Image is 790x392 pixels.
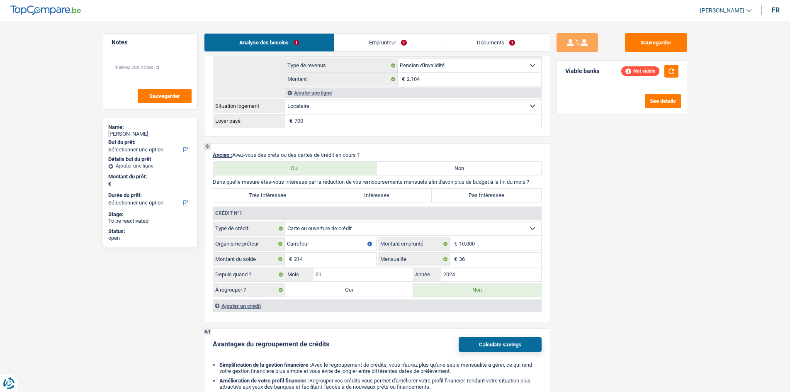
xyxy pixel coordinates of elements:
[138,89,192,103] button: Sauvegarder
[285,73,398,86] label: Montant
[213,299,541,312] div: Ajouter un crédit
[693,4,751,17] a: [PERSON_NAME]
[213,162,377,175] label: Oui
[285,253,294,266] span: €
[108,228,192,235] div: Status:
[285,283,413,297] label: Oui
[108,163,192,169] div: Ajouter une ligne
[314,268,413,281] input: MM
[219,377,542,390] li: Regrouper vos crédits vous permet d'améliorer votre profil financier, rendant votre situation plu...
[204,144,211,150] div: 6
[213,211,244,216] div: Crédit nº1
[459,337,542,352] button: Calculate savings
[108,173,191,180] label: Montant du prêt:
[219,377,309,384] b: Amélioration de votre profil financier :
[621,66,659,75] div: Not viable
[285,268,314,281] label: Mois
[219,362,542,374] li: Avec le regroupement de crédits, vous n'aurez plus qu'une seule mensualité à gérer, ce qui rend v...
[213,189,323,202] label: Très Intéressée
[213,283,285,297] label: À regrouper ?
[213,179,542,185] p: Dans quelle mesure êtes-vous intéressé par la réduction de vos remboursements mensuels afin d'avo...
[322,189,432,202] label: Intéressée
[442,34,550,51] a: Documents
[204,329,211,335] div: 6.1
[204,34,334,51] a: Analyse des besoins
[413,268,441,281] label: Année
[108,192,191,199] label: Durée du prêt:
[108,211,192,218] div: Stage:
[565,68,599,75] div: Viable banks
[213,253,285,266] label: Montant du solde
[213,268,285,281] label: Depuis quand ?
[413,283,541,297] label: Non
[377,162,541,175] label: Non
[700,7,744,14] span: [PERSON_NAME]
[213,99,285,113] th: Situation logement
[378,253,450,266] label: Mensualité
[432,189,541,202] label: Pas Intéressée
[625,33,687,52] button: Sauvegarder
[285,59,398,72] label: Type de revenus
[285,88,541,98] div: Ajouter une ligne
[334,34,442,51] a: Emprunteur
[398,73,407,86] span: €
[112,39,189,46] h5: Notes
[219,362,311,368] b: Simplification de la gestion financière :
[450,253,459,266] span: €
[108,181,111,187] span: €
[213,340,329,348] div: Avantages du regroupement de crédits
[108,235,192,241] div: open
[378,237,450,251] label: Montant emprunté
[108,156,192,163] div: Détails but du prêt
[10,5,81,15] img: TopCompare Logo
[108,131,192,137] div: [PERSON_NAME]
[450,237,459,251] span: €
[108,139,191,146] label: But du prêt:
[213,114,285,128] th: Loyer payé
[213,152,232,158] span: Ancien :
[108,124,192,131] div: Name:
[213,222,285,235] label: Type de crédit
[149,93,180,99] span: Sauvegarder
[645,94,681,108] button: See details
[441,268,541,281] input: AAAA
[213,237,285,251] label: Organisme prêteur
[772,6,780,14] div: fr
[213,152,542,158] p: Avez-vous des prêts ou des cartes de crédit en cours ?
[285,114,294,128] span: €
[108,218,192,224] div: To be reactivated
